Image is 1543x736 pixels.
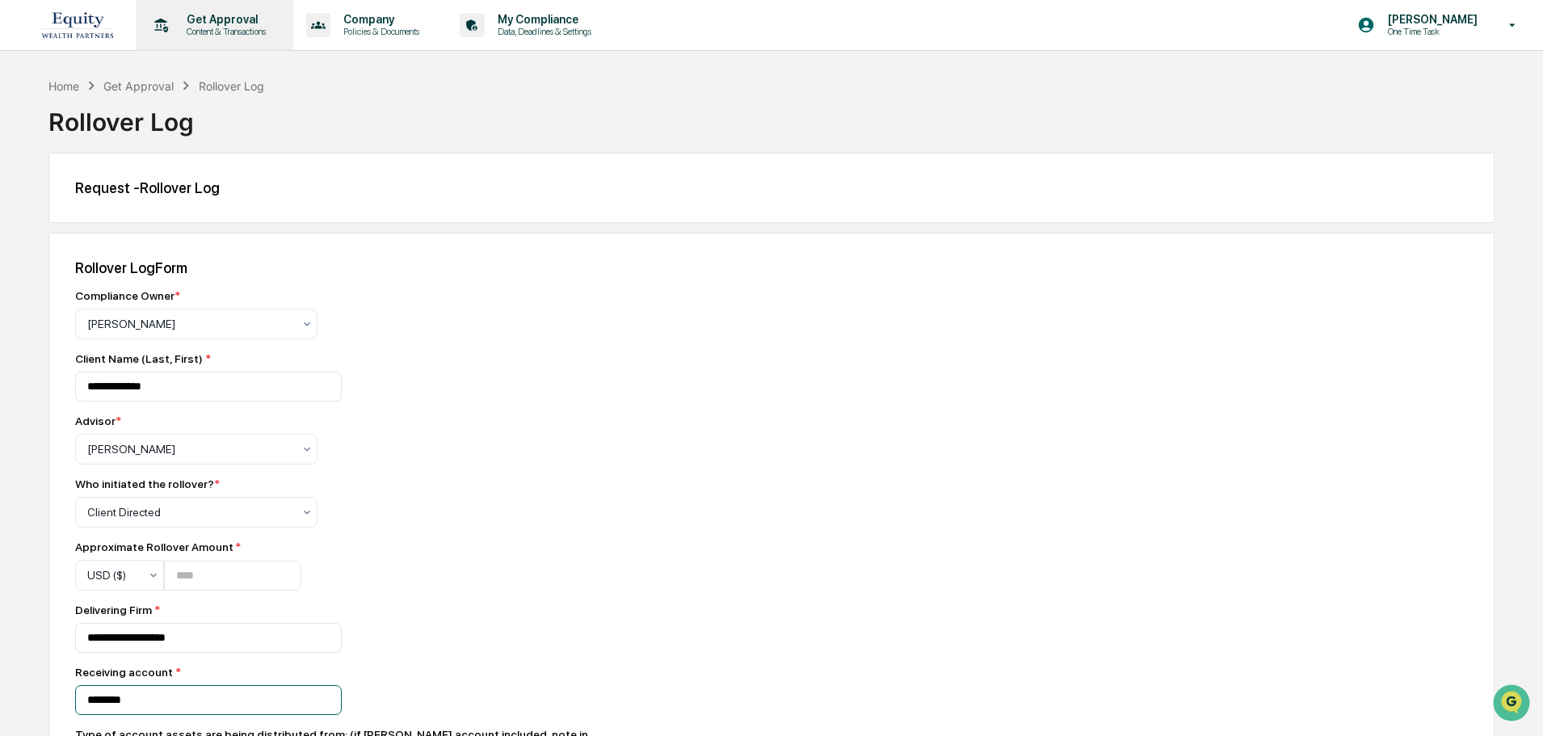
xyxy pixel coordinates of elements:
[75,666,641,679] div: Receiving account
[75,259,1468,276] div: Rollover Log Form
[16,34,294,60] p: How can we help?
[75,352,641,365] div: Client Name (Last, First)
[161,274,196,286] span: Pylon
[1375,13,1486,26] p: [PERSON_NAME]
[75,289,180,302] div: Compliance Owner
[111,197,207,226] a: 🗄️Attestations
[48,95,1495,137] div: Rollover Log
[16,124,45,153] img: 1746055101610-c473b297-6a78-478c-a979-82029cc54cd1
[48,79,79,93] div: Home
[1491,683,1535,726] iframe: Open customer support
[275,128,294,148] button: Start new chat
[32,204,104,220] span: Preclearance
[75,477,220,490] div: Who initiated the rollover?
[75,414,121,427] div: Advisor
[330,26,427,37] p: Policies & Documents
[16,205,29,218] div: 🖐️
[103,79,174,93] div: Get Approval
[16,236,29,249] div: 🔎
[174,26,274,37] p: Content & Transactions
[485,13,599,26] p: My Compliance
[114,273,196,286] a: Powered byPylon
[75,540,301,553] div: Approximate Rollover Amount
[330,13,427,26] p: Company
[174,13,274,26] p: Get Approval
[133,204,200,220] span: Attestations
[10,197,111,226] a: 🖐️Preclearance
[55,124,265,140] div: Start new chat
[32,234,102,250] span: Data Lookup
[39,6,116,43] img: logo
[199,79,264,93] div: Rollover Log
[75,179,1468,196] div: Request - Rollover Log
[42,74,267,90] input: Clear
[75,604,641,616] div: Delivering Firm
[10,228,108,257] a: 🔎Data Lookup
[117,205,130,218] div: 🗄️
[1375,26,1486,37] p: One Time Task
[55,140,204,153] div: We're available if you need us!
[485,26,599,37] p: Data, Deadlines & Settings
